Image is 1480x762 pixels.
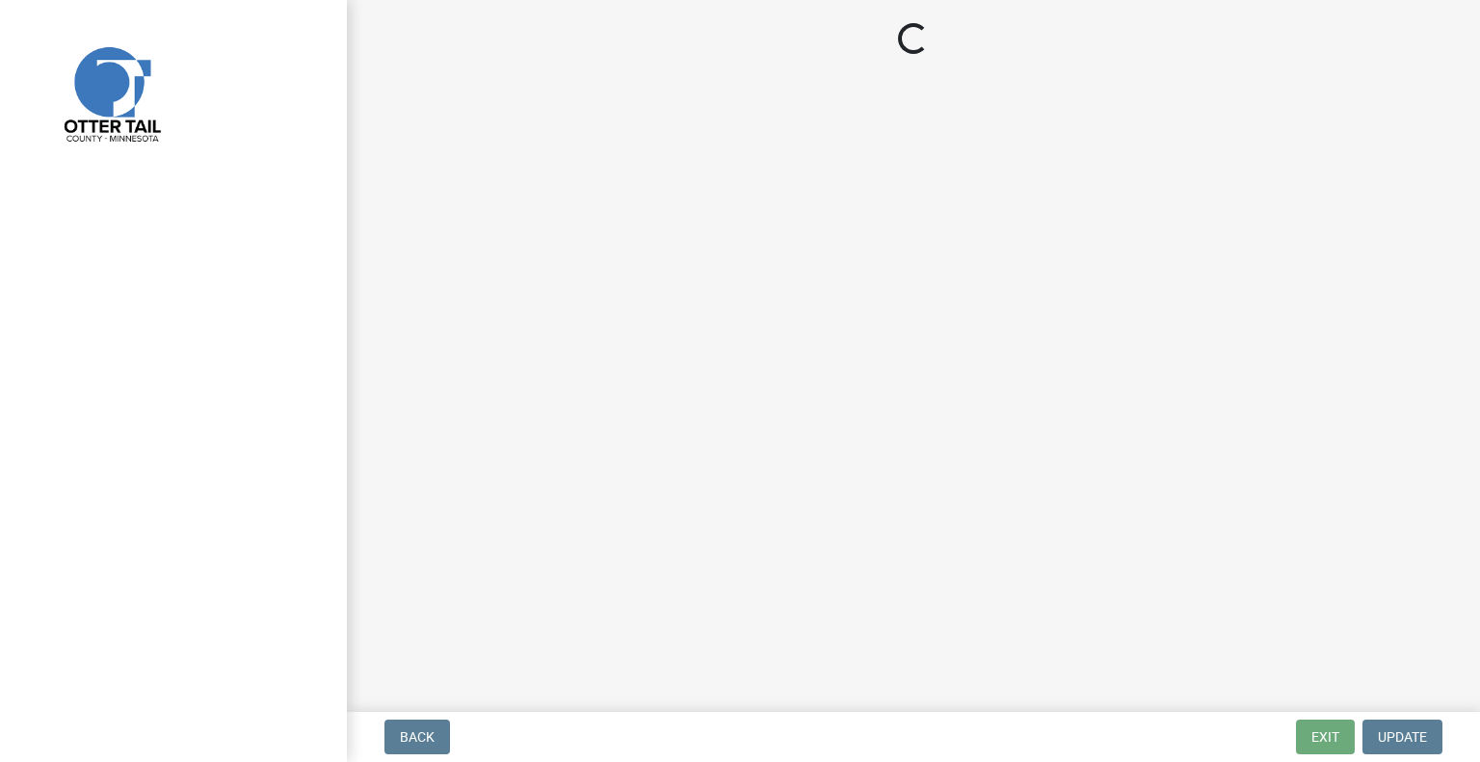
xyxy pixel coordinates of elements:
[39,20,183,165] img: Otter Tail County, Minnesota
[1378,729,1427,745] span: Update
[384,720,450,754] button: Back
[1362,720,1442,754] button: Update
[1296,720,1355,754] button: Exit
[400,729,435,745] span: Back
